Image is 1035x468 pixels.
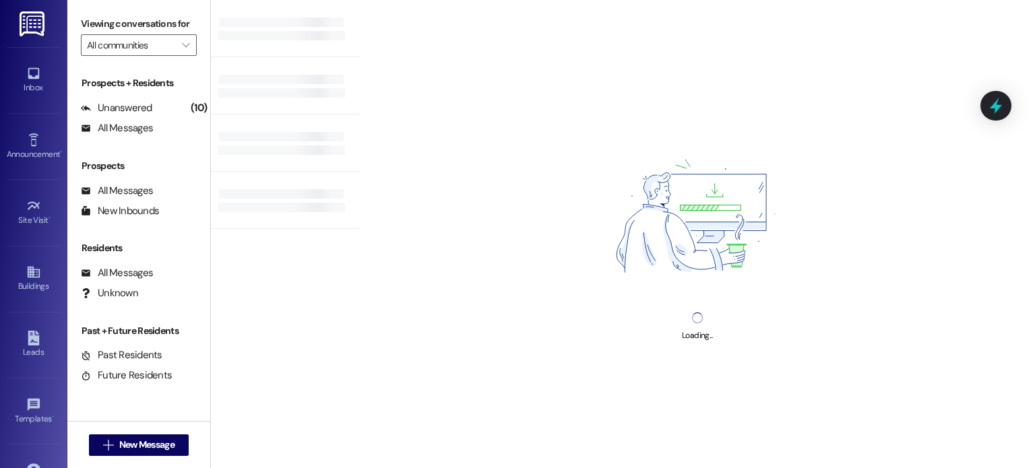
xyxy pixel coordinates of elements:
[81,266,153,280] div: All Messages
[89,434,189,456] button: New Message
[67,241,210,255] div: Residents
[81,348,162,362] div: Past Residents
[87,34,175,56] input: All communities
[81,204,159,218] div: New Inbounds
[67,76,210,90] div: Prospects + Residents
[52,412,54,422] span: •
[119,438,175,452] span: New Message
[7,393,61,430] a: Templates •
[7,327,61,363] a: Leads
[81,368,172,382] div: Future Residents
[7,62,61,98] a: Inbox
[60,147,62,157] span: •
[187,98,210,119] div: (10)
[67,159,210,173] div: Prospects
[49,213,51,223] span: •
[67,324,210,338] div: Past + Future Residents
[81,184,153,198] div: All Messages
[182,40,189,51] i: 
[81,13,197,34] label: Viewing conversations for
[20,11,47,36] img: ResiDesk Logo
[103,440,113,450] i: 
[81,101,152,115] div: Unanswered
[682,329,712,343] div: Loading...
[81,121,153,135] div: All Messages
[81,286,138,300] div: Unknown
[7,195,61,231] a: Site Visit •
[7,261,61,297] a: Buildings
